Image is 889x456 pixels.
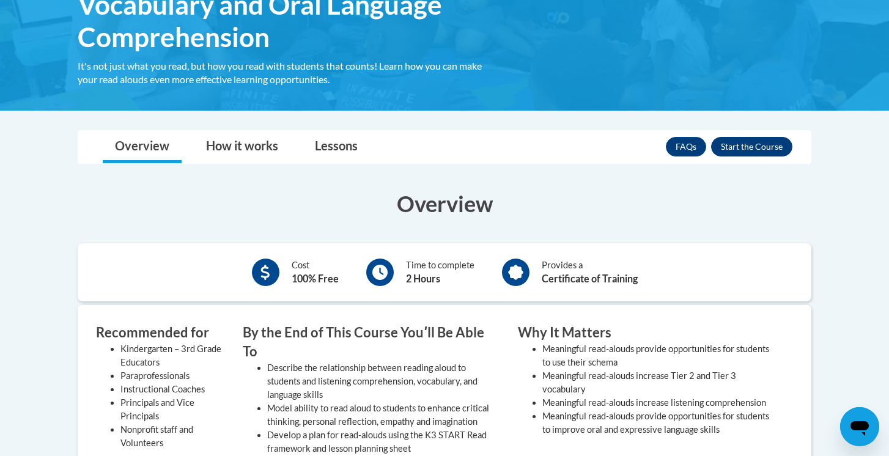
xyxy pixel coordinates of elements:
[542,410,775,436] li: Meaningful read-alouds provide opportunities for students to improve oral and expressive language...
[120,369,224,383] li: Paraprofessionals
[292,273,339,284] b: 100% Free
[542,369,775,396] li: Meaningful read-alouds increase Tier 2 and Tier 3 vocabulary
[542,342,775,369] li: Meaningful read-alouds provide opportunities for students to use their schema
[78,59,500,86] div: It's not just what you read, but how you read with students that counts! Learn how you can make y...
[542,396,775,410] li: Meaningful read-alouds increase listening comprehension
[120,396,224,423] li: Principals and Vice Principals
[267,361,500,402] li: Describe the relationship between reading aloud to students and listening comprehension, vocabula...
[194,131,290,163] a: How it works
[292,259,339,286] div: Cost
[542,259,638,286] div: Provides a
[267,402,500,428] li: Model ability to read aloud to students to enhance critical thinking, personal reflection, empath...
[542,273,638,284] b: Certificate of Training
[518,323,775,342] h3: Why It Matters
[120,383,224,396] li: Instructional Coaches
[120,423,224,450] li: Nonprofit staff and Volunteers
[840,407,879,446] iframe: Button to launch messaging window
[243,323,500,361] h3: By the End of This Course Youʹll Be Able To
[120,342,224,369] li: Kindergarten – 3rd Grade Educators
[406,259,474,286] div: Time to complete
[78,188,811,219] h3: Overview
[96,323,224,342] h3: Recommended for
[406,273,440,284] b: 2 Hours
[303,131,370,163] a: Lessons
[267,428,500,455] li: Develop a plan for read-alouds using the K3 START Read framework and lesson planning sheet
[103,131,182,163] a: Overview
[666,137,706,156] a: FAQs
[711,137,792,156] button: Enroll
